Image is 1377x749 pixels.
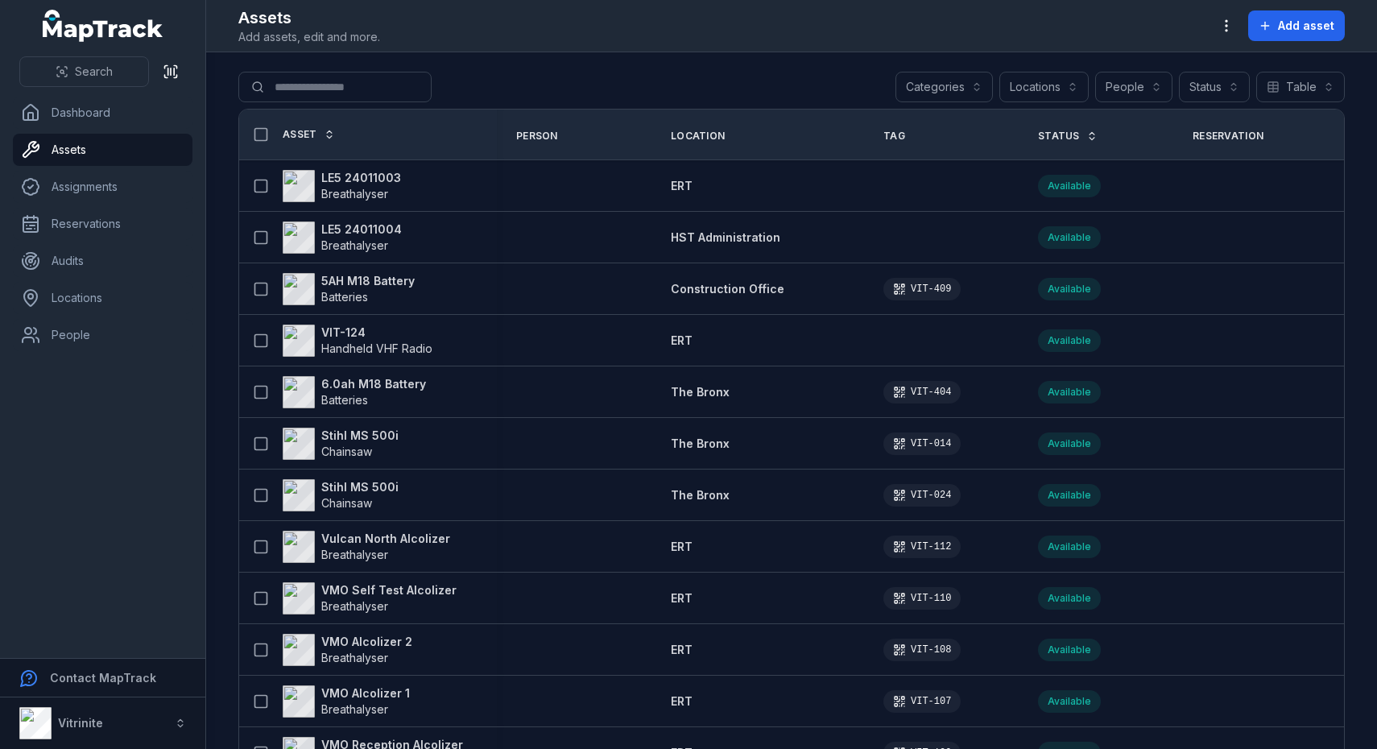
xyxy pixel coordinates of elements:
strong: VMO Alcolizer 1 [321,685,410,701]
a: LE5 24011003Breathalyser [283,170,401,202]
a: Audits [13,245,192,277]
div: Available [1038,278,1101,300]
div: Available [1038,587,1101,610]
a: Stihl MS 500iChainsaw [283,479,399,511]
span: Breathalyser [321,702,388,716]
button: Add asset [1248,10,1345,41]
a: Construction Office [671,281,784,297]
div: Available [1038,329,1101,352]
a: VIT-124Handheld VHF Radio [283,325,432,357]
a: Stihl MS 500iChainsaw [283,428,399,460]
span: ERT [671,179,693,192]
span: Add asset [1278,18,1334,34]
div: Available [1038,432,1101,455]
span: Add assets, edit and more. [238,29,380,45]
a: Assets [13,134,192,166]
div: Available [1038,381,1101,403]
span: ERT [671,540,693,553]
span: Construction Office [671,282,784,296]
button: People [1095,72,1172,102]
span: ERT [671,694,693,708]
a: 6.0ah M18 BatteryBatteries [283,376,426,408]
span: Tag [883,130,905,143]
span: ERT [671,333,693,347]
strong: LE5 24011003 [321,170,401,186]
h2: Assets [238,6,380,29]
a: Assignments [13,171,192,203]
span: Location [671,130,725,143]
strong: Vulcan North Alcolizer [321,531,450,547]
span: HST Administration [671,230,780,244]
span: Breathalyser [321,651,388,664]
strong: Contact MapTrack [50,671,156,685]
span: ERT [671,643,693,656]
button: Status [1179,72,1250,102]
a: ERT [671,539,693,555]
div: VIT-108 [883,639,961,661]
span: Search [75,64,113,80]
span: Batteries [321,290,368,304]
button: Search [19,56,149,87]
div: VIT-107 [883,690,961,713]
span: Breathalyser [321,599,388,613]
strong: Vitrinite [58,716,103,730]
span: The Bronx [671,385,730,399]
strong: LE5 24011004 [321,221,402,238]
button: Locations [999,72,1089,102]
a: VMO Alcolizer 1Breathalyser [283,685,410,718]
div: VIT-404 [883,381,961,403]
div: VIT-110 [883,587,961,610]
div: Available [1038,484,1101,507]
div: Available [1038,175,1101,197]
span: Chainsaw [321,445,372,458]
span: The Bronx [671,437,730,450]
span: Handheld VHF Radio [321,341,432,355]
a: ERT [671,178,693,194]
a: People [13,319,192,351]
strong: 5AH M18 Battery [321,273,415,289]
span: Breathalyser [321,238,388,252]
div: Available [1038,536,1101,558]
span: Batteries [321,393,368,407]
div: Available [1038,639,1101,661]
strong: VIT-124 [321,325,432,341]
a: VMO Self Test AlcolizerBreathalyser [283,582,457,615]
a: Dashboard [13,97,192,129]
a: ERT [671,693,693,710]
span: Chainsaw [321,496,372,510]
span: Asset [283,128,317,141]
a: The Bronx [671,487,730,503]
div: Available [1038,690,1101,713]
a: Asset [283,128,335,141]
strong: Stihl MS 500i [321,479,399,495]
a: LE5 24011004Breathalyser [283,221,402,254]
a: ERT [671,642,693,658]
a: Locations [13,282,192,314]
a: HST Administration [671,230,780,246]
div: Available [1038,226,1101,249]
button: Categories [895,72,993,102]
a: VMO Alcolizer 2Breathalyser [283,634,412,666]
span: Person [516,130,558,143]
a: 5AH M18 BatteryBatteries [283,273,415,305]
a: ERT [671,333,693,349]
span: Status [1038,130,1080,143]
strong: VMO Self Test Alcolizer [321,582,457,598]
div: VIT-112 [883,536,961,558]
button: Table [1256,72,1345,102]
a: Vulcan North AlcolizerBreathalyser [283,531,450,563]
span: Reservation [1193,130,1263,143]
a: The Bronx [671,384,730,400]
strong: VMO Alcolizer 2 [321,634,412,650]
span: ERT [671,591,693,605]
a: Reservations [13,208,192,240]
div: VIT-409 [883,278,961,300]
a: MapTrack [43,10,163,42]
span: The Bronx [671,488,730,502]
div: VIT-014 [883,432,961,455]
a: Status [1038,130,1098,143]
span: Breathalyser [321,187,388,201]
strong: Stihl MS 500i [321,428,399,444]
div: VIT-024 [883,484,961,507]
strong: 6.0ah M18 Battery [321,376,426,392]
